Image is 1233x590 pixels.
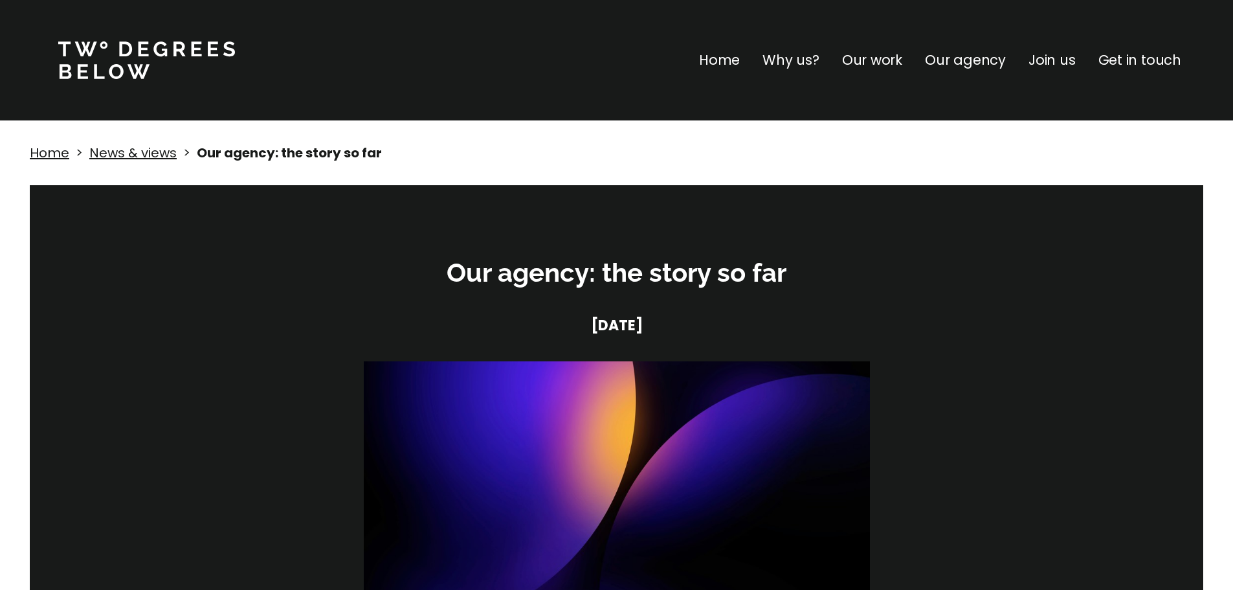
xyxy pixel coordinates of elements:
strong: Our agency: the story so far [197,144,382,162]
a: Home [699,50,740,71]
a: Our work [842,50,902,71]
a: Home [30,144,69,162]
a: Join us [1028,50,1076,71]
a: News & views [89,144,177,162]
h4: [DATE] [423,316,811,335]
a: Our agency [925,50,1006,71]
h3: Our agency: the story so far [423,255,811,290]
p: > [76,143,83,163]
a: Why us? [762,50,819,71]
p: > [183,143,190,163]
a: Get in touch [1098,50,1181,71]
